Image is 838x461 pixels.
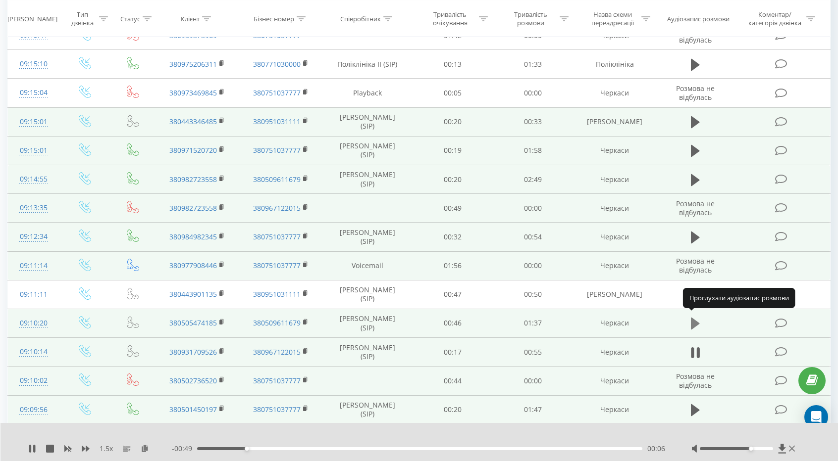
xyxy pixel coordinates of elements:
div: 09:10:14 [18,342,49,362]
div: 09:09:56 [18,400,49,419]
a: 380967122015 [253,347,301,357]
td: [PERSON_NAME] (SIP) [322,309,413,337]
a: 380982723558 [169,175,217,184]
a: 380751037777 [253,145,301,155]
td: 00:00 [493,194,573,223]
td: Черкаси [573,395,657,424]
span: Розмова не відбулась [676,256,715,275]
a: 380443346485 [169,117,217,126]
td: [PERSON_NAME] [573,107,657,136]
span: Розмова не відбулась [676,371,715,390]
td: 00:55 [493,338,573,367]
td: 00:00 [493,251,573,280]
div: Тип дзвінка [68,10,97,27]
a: 380971520720 [169,145,217,155]
td: [PERSON_NAME] (SIP) [322,395,413,424]
div: 09:15:01 [18,112,49,132]
div: Accessibility label [245,447,249,451]
a: 380977908446 [169,261,217,270]
a: 380751037777 [253,405,301,414]
div: Тривалість розмови [504,10,557,27]
a: 380967122015 [253,203,301,213]
div: Accessibility label [749,447,753,451]
td: 00:20 [413,107,493,136]
a: 380982723558 [169,203,217,213]
div: 09:15:01 [18,141,49,160]
td: 00:44 [413,367,493,395]
td: Черкаси [573,338,657,367]
td: [PERSON_NAME] (SIP) [322,136,413,165]
span: - 00:49 [172,444,197,454]
a: 380751037777 [253,376,301,385]
a: 380771030000 [253,59,301,69]
td: [PERSON_NAME] (SIP) [322,223,413,251]
a: 380502736520 [169,376,217,385]
td: 01:47 [493,395,573,424]
td: 01:56 [413,251,493,280]
td: 00:47 [413,280,493,309]
span: 00:06 [647,444,665,454]
td: 01:37 [493,309,573,337]
a: 380951031111 [253,289,301,299]
div: Коментар/категорія дзвінка [746,10,804,27]
td: 00:05 [413,79,493,107]
div: 09:15:04 [18,83,49,102]
td: [PERSON_NAME] (SIP) [322,338,413,367]
a: 380984982345 [169,232,217,241]
td: Поліклініка [573,50,657,79]
td: Черкаси [573,79,657,107]
a: 380931709526 [169,347,217,357]
a: 380951031111 [253,117,301,126]
div: Бізнес номер [254,14,294,23]
td: 00:19 [413,136,493,165]
div: 09:14:55 [18,170,49,189]
a: 380443901135 [169,289,217,299]
div: Прослухати аудіозапис розмови [683,288,795,308]
div: Клієнт [181,14,200,23]
td: [PERSON_NAME] (SIP) [322,165,413,194]
a: 380751037777 [253,232,301,241]
div: Аудіозапис розмови [667,14,730,23]
td: 00:33 [493,107,573,136]
a: 380505474185 [169,318,217,327]
a: 380959373969 [169,31,217,40]
td: 00:54 [493,223,573,251]
td: Черкаси [573,309,657,337]
td: Playback [322,79,413,107]
div: 09:15:10 [18,54,49,74]
td: 00:20 [413,165,493,194]
td: 00:17 [413,338,493,367]
div: 09:12:34 [18,227,49,246]
td: 02:49 [493,165,573,194]
td: Черкаси [573,223,657,251]
a: 380751037777 [253,261,301,270]
div: 09:11:14 [18,256,49,276]
td: 00:00 [493,79,573,107]
span: Розмова не відбулась [676,84,715,102]
div: Тривалість очікування [423,10,476,27]
a: 380509611679 [253,175,301,184]
div: Назва схеми переадресації [586,10,639,27]
td: 01:33 [493,50,573,79]
a: 380975206311 [169,59,217,69]
a: 380751037777 [253,88,301,97]
a: 380509611679 [253,318,301,327]
span: 1.5 x [100,444,113,454]
div: 09:13:35 [18,198,49,218]
a: 380501450197 [169,405,217,414]
td: Поліклініка ІІ (SIP) [322,50,413,79]
span: Розмова не відбулась [676,26,715,44]
td: Черкаси [573,251,657,280]
a: 380751037777 [253,31,301,40]
div: Співробітник [340,14,381,23]
td: Черкаси [573,136,657,165]
td: [PERSON_NAME] [573,280,657,309]
td: [PERSON_NAME] (SIP) [322,107,413,136]
div: [PERSON_NAME] [7,14,57,23]
td: Черкаси [573,367,657,395]
td: 00:46 [413,309,493,337]
td: 00:50 [493,280,573,309]
div: 09:11:11 [18,285,49,304]
td: Voicemail [322,251,413,280]
span: Розмова не відбулась [676,199,715,217]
